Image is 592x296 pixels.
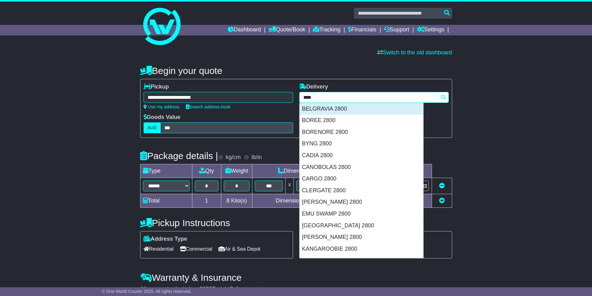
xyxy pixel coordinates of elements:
a: Use my address [144,104,180,109]
div: CARGO 2800 [300,173,423,185]
a: Search address book [186,104,231,109]
div: KERRS CREEK 2800 [300,255,423,266]
a: Remove this item [439,183,445,189]
label: lb/in [251,154,262,161]
a: Settings [417,25,444,35]
div: KANGAROOBIE 2800 [300,243,423,255]
a: Add new item [439,198,445,204]
div: BORENORE 2800 [300,126,423,138]
a: Support [384,25,409,35]
h4: Package details | [140,151,218,161]
div: [GEOGRAPHIC_DATA] 2800 [300,220,423,232]
label: Pickup [144,84,169,90]
div: CLERGATE 2800 [300,185,423,197]
h4: Begin your quote [140,66,452,76]
td: 1 [192,194,221,208]
a: Switch to the old dashboard [377,49,452,56]
td: Total [140,194,192,208]
a: Quote/Book [268,25,305,35]
div: [PERSON_NAME] 2800 [300,196,423,208]
div: CANOBOLAS 2800 [300,162,423,173]
label: Delivery [299,84,328,90]
div: EMU SWAMP 2800 [300,208,423,220]
span: 250 [203,286,212,292]
a: Financials [348,25,376,35]
div: BOREE 2800 [300,115,423,126]
span: 8 [226,198,229,204]
div: BYNG 2800 [300,138,423,150]
td: Dimensions (L x W x H) [252,164,368,178]
td: x [286,178,294,194]
div: All our quotes include a $ FreightSafe warranty. [140,286,452,293]
td: Kilo(s) [221,194,252,208]
td: Dimensions in Centimetre(s) [252,194,368,208]
h4: Pickup Instructions [140,218,293,228]
span: Commercial [180,244,212,254]
td: Weight [221,164,252,178]
label: Goods Value [144,114,181,121]
label: kg/cm [226,154,241,161]
div: BELGRAVIA 2800 [300,103,423,115]
label: AUD [144,122,161,133]
span: © One World Courier 2025. All rights reserved. [102,289,192,294]
a: Dashboard [228,25,261,35]
span: Air & Sea Depot [218,244,260,254]
span: Residential [144,244,174,254]
div: CADIA 2800 [300,150,423,162]
a: Tracking [313,25,340,35]
h4: Warranty & Insurance [140,272,452,283]
td: Qty [192,164,221,178]
td: Type [140,164,192,178]
label: Address Type [144,236,187,243]
div: [PERSON_NAME] 2800 [300,231,423,243]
